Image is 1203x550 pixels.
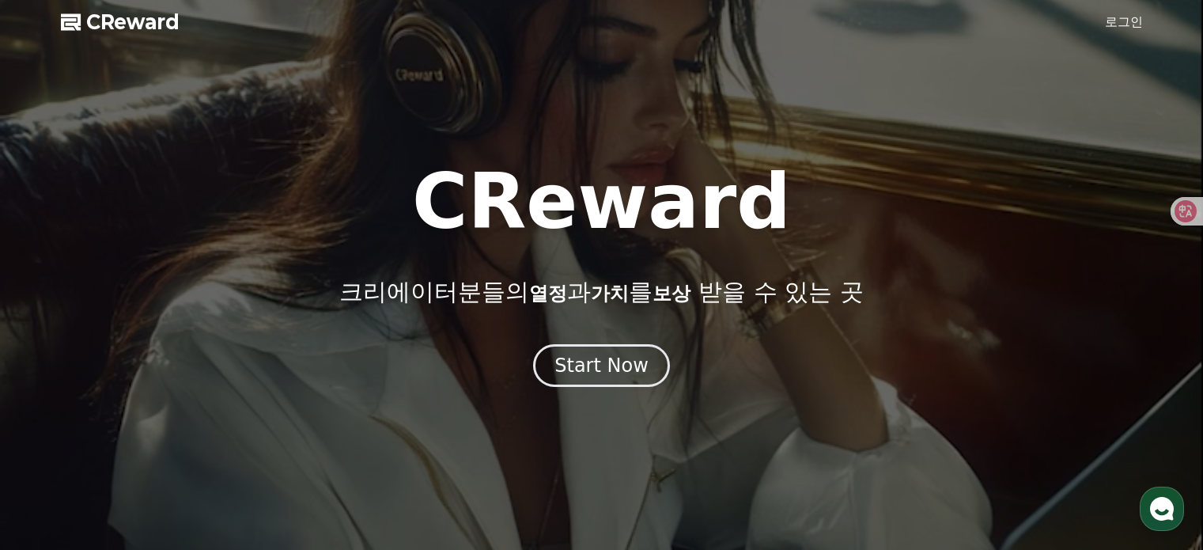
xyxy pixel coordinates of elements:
[61,9,180,35] a: CReward
[86,9,180,35] span: CReward
[1105,13,1143,32] a: 로그인
[412,164,791,240] h1: CReward
[339,278,863,306] p: 크리에이터분들의 과 를 받을 수 있는 곳
[529,283,567,305] span: 열정
[591,283,629,305] span: 가치
[533,360,670,375] a: Start Now
[554,353,649,378] div: Start Now
[653,283,690,305] span: 보상
[533,344,670,387] button: Start Now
